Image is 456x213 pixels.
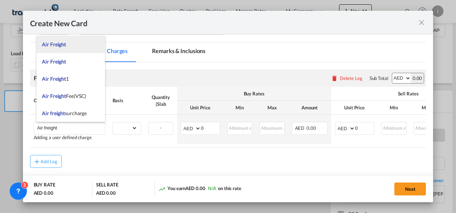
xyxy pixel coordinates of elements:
div: Charges [34,97,105,104]
md-pagination-wrapper: Use the left and right arrow keys to navigate between tabs [30,42,222,62]
span: Air Freight [42,58,66,65]
th: Max [410,101,442,115]
div: Create New Card [30,18,418,27]
md-tab-item: Charges [98,42,136,62]
div: Basis [113,97,141,104]
button: Next [394,183,426,195]
input: Maximum Amount [260,122,284,133]
md-tab-item: Remarks & Inclusions [143,42,214,62]
span: - [160,125,162,131]
span: Air Freight [42,76,66,82]
div: Delete Leg [340,75,362,81]
span: Air Freight Fee(VSC) [42,93,86,99]
div: 0.00 [411,73,424,83]
div: Add Leg [41,159,58,164]
div: SELL RATE [96,181,118,190]
input: Minimum Amount [228,122,252,133]
input: Charge Name [37,122,105,133]
md-icon: icon-plus md-link-fg s20 [33,158,41,165]
input: Minimum Amount [382,122,406,133]
th: Unit Price [177,101,224,115]
span: Air Freight [42,41,66,47]
div: Buy Rates [181,90,328,97]
th: Min [224,101,256,115]
md-icon: icon-trending-up [158,185,166,193]
span: Air freight surcharge [42,110,87,116]
span: N/A [208,185,216,191]
span: AED [295,125,306,131]
button: Delete Leg [331,75,362,81]
th: Min [378,101,410,115]
md-tab-item: Airline Schedules [30,42,91,62]
md-icon: icon-close fg-AAA8AD m-0 pointer [417,18,426,27]
md-input-container: Air freight [34,122,105,133]
span: Air Freight [42,93,66,99]
span: Air freight [42,110,65,116]
button: Add Leg [30,155,62,168]
span: AED 0.00 [185,185,205,191]
md-dialog: Create New Card ... [23,11,433,203]
div: You earn on this rate [158,185,241,193]
div: Sub Total [370,75,388,81]
div: AED 0.00 [96,190,116,196]
div: Quantity | Slab [148,94,174,107]
div: AED 0.00 [34,190,53,196]
md-icon: icon-delete [331,75,338,82]
span: Air Freight 1 [42,76,69,82]
div: BUY RATE [34,181,55,190]
div: Adding a user defined charge [34,135,105,140]
th: Max [256,101,288,115]
input: Maximum Amount [414,122,438,133]
span: 0.00 [307,125,316,131]
th: Amount [288,101,331,115]
input: 0 [355,122,374,133]
th: Unit Price [331,101,378,115]
input: 0 [201,122,220,133]
div: Freight [34,74,52,82]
